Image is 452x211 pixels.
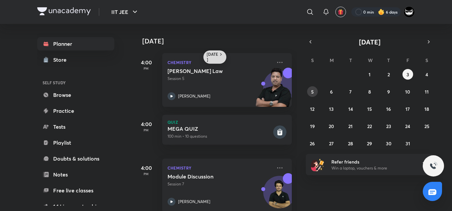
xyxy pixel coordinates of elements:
abbr: October 31, 2025 [405,140,410,147]
abbr: October 1, 2025 [369,71,371,78]
h6: SELF STUDY [37,77,114,88]
p: 100 min • 10 questions [168,133,272,139]
abbr: October 17, 2025 [405,106,410,112]
button: October 12, 2025 [307,104,318,114]
p: PM [133,66,160,70]
abbr: October 10, 2025 [405,89,410,95]
p: Session 7 [168,181,272,187]
p: Chemistry [168,164,272,172]
button: October 31, 2025 [402,138,413,149]
abbr: October 9, 2025 [387,89,390,95]
img: Company Logo [37,7,91,15]
abbr: October 16, 2025 [386,106,391,112]
abbr: Saturday [425,57,428,63]
img: unacademy [255,68,292,113]
abbr: October 21, 2025 [348,123,353,129]
button: October 21, 2025 [345,121,356,131]
button: October 2, 2025 [383,69,394,80]
abbr: October 4, 2025 [425,71,428,78]
abbr: October 5, 2025 [311,89,314,95]
a: Browse [37,88,114,102]
button: October 28, 2025 [345,138,356,149]
abbr: October 13, 2025 [329,106,334,112]
h5: MEGA QUIZ [168,125,272,132]
button: October 25, 2025 [421,121,432,131]
img: streak [378,9,385,15]
abbr: October 8, 2025 [368,89,371,95]
button: October 19, 2025 [307,121,318,131]
abbr: October 2, 2025 [388,71,390,78]
a: Free live classes [37,184,114,197]
button: October 1, 2025 [364,69,375,80]
abbr: October 25, 2025 [424,123,429,129]
abbr: Tuesday [349,57,352,63]
abbr: Monday [330,57,334,63]
h5: 4:00 [133,120,160,128]
a: Playlist [37,136,114,149]
a: Company Logo [37,7,91,17]
a: Tests [37,120,114,133]
button: October 23, 2025 [383,121,394,131]
p: Win a laptop, vouchers & more [331,165,413,171]
abbr: Sunday [311,57,314,63]
button: October 6, 2025 [326,86,337,97]
button: October 11, 2025 [421,86,432,97]
h5: 4:00 [133,164,160,172]
a: Doubts & solutions [37,152,114,165]
h5: Dalton's Law [168,68,250,74]
abbr: October 14, 2025 [348,106,353,112]
h4: [DATE] [142,37,298,45]
button: October 13, 2025 [326,104,337,114]
abbr: October 26, 2025 [310,140,315,147]
button: October 9, 2025 [383,86,394,97]
button: October 29, 2025 [364,138,375,149]
button: October 17, 2025 [402,104,413,114]
abbr: Friday [406,57,409,63]
abbr: October 11, 2025 [425,89,429,95]
button: October 14, 2025 [345,104,356,114]
abbr: Thursday [387,57,390,63]
button: October 4, 2025 [421,69,432,80]
a: Store [37,53,114,66]
button: avatar [335,7,346,17]
button: October 22, 2025 [364,121,375,131]
h6: Refer friends [331,158,413,165]
abbr: October 6, 2025 [330,89,333,95]
button: October 7, 2025 [345,86,356,97]
abbr: October 18, 2025 [424,106,429,112]
a: Notes [37,168,114,181]
img: ttu [429,162,437,170]
button: October 24, 2025 [402,121,413,131]
button: October 30, 2025 [383,138,394,149]
abbr: October 28, 2025 [348,140,353,147]
button: October 10, 2025 [402,86,413,97]
a: Planner [37,37,114,50]
abbr: October 23, 2025 [386,123,391,129]
abbr: Wednesday [368,57,373,63]
h5: 4:00 [133,58,160,66]
img: ARSH Khan [403,6,415,18]
div: Store [53,56,70,64]
button: [DATE] [315,37,424,46]
abbr: October 3, 2025 [406,71,409,78]
button: October 27, 2025 [326,138,337,149]
p: Chemistry [168,58,272,66]
abbr: October 29, 2025 [367,140,372,147]
button: October 18, 2025 [421,104,432,114]
abbr: October 7, 2025 [349,89,352,95]
abbr: October 30, 2025 [386,140,392,147]
p: PM [133,128,160,132]
p: [PERSON_NAME] [178,199,210,205]
img: referral [311,158,324,171]
p: PM [133,172,160,176]
a: Practice [37,104,114,117]
button: October 8, 2025 [364,86,375,97]
h6: [DATE] [207,52,218,62]
button: October 5, 2025 [307,86,318,97]
p: Quiz [168,120,286,124]
abbr: October 27, 2025 [329,140,334,147]
abbr: October 24, 2025 [405,123,410,129]
button: October 16, 2025 [383,104,394,114]
span: [DATE] [359,37,381,46]
abbr: October 22, 2025 [367,123,372,129]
